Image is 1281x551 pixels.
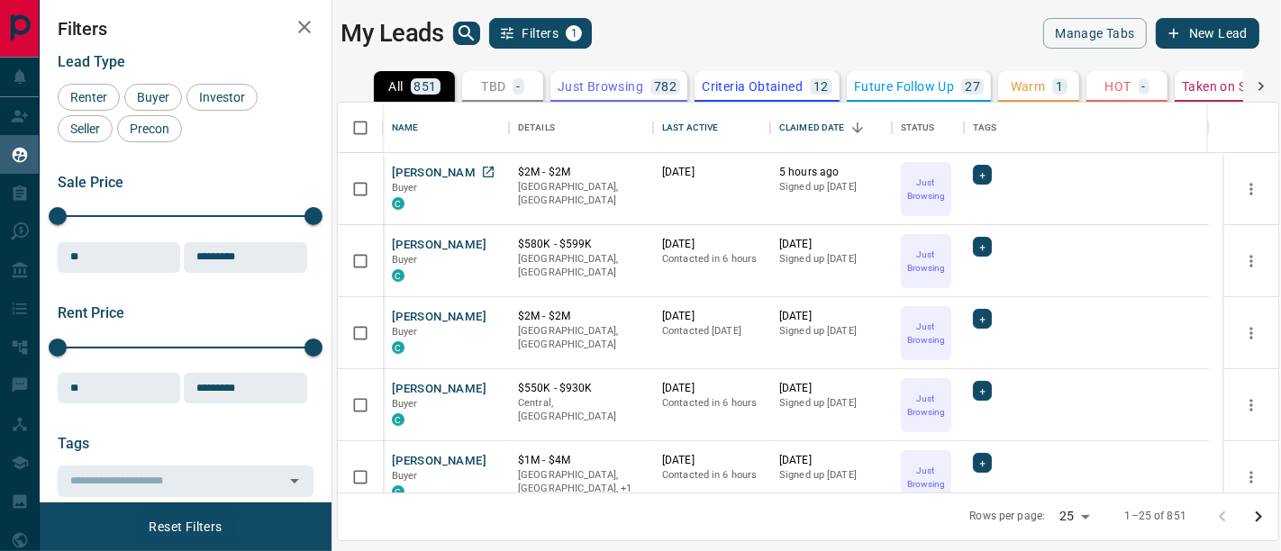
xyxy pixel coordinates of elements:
[979,454,986,472] span: +
[186,84,258,111] div: Investor
[903,392,949,419] p: Just Browsing
[779,396,883,411] p: Signed up [DATE]
[979,238,986,256] span: +
[662,324,761,339] p: Contacted [DATE]
[58,435,89,452] span: Tags
[58,84,120,111] div: Renter
[779,468,883,483] p: Signed up [DATE]
[702,80,803,93] p: Criteria Obtained
[481,80,505,93] p: TBD
[392,413,404,426] div: condos.ca
[477,160,500,184] a: Open in New Tab
[518,252,644,280] p: [GEOGRAPHIC_DATA], [GEOGRAPHIC_DATA]
[392,254,418,266] span: Buyer
[779,165,883,180] p: 5 hours ago
[770,103,892,153] div: Claimed Date
[137,511,233,542] button: Reset Filters
[1104,80,1131,93] p: HOT
[779,103,845,153] div: Claimed Date
[901,103,935,153] div: Status
[123,122,176,136] span: Precon
[392,341,404,354] div: condos.ca
[392,103,419,153] div: Name
[392,326,418,338] span: Buyer
[518,396,644,424] p: Central, [GEOGRAPHIC_DATA]
[518,381,644,396] p: $550K - $930K
[1238,392,1265,419] button: more
[392,470,418,482] span: Buyer
[662,237,761,252] p: [DATE]
[903,176,949,203] p: Just Browsing
[973,453,992,473] div: +
[518,165,644,180] p: $2M - $2M
[518,324,644,352] p: [GEOGRAPHIC_DATA], [GEOGRAPHIC_DATA]
[903,464,949,491] p: Just Browsing
[662,165,761,180] p: [DATE]
[1238,464,1265,491] button: more
[392,485,404,498] div: condos.ca
[341,19,444,48] h1: My Leads
[779,309,883,324] p: [DATE]
[964,103,1209,153] div: Tags
[662,453,761,468] p: [DATE]
[965,80,980,93] p: 27
[779,252,883,266] p: Signed up [DATE]
[516,80,520,93] p: -
[662,309,761,324] p: [DATE]
[392,237,486,254] button: [PERSON_NAME]
[1056,80,1063,93] p: 1
[979,382,986,400] span: +
[845,115,870,140] button: Sort
[903,320,949,347] p: Just Browsing
[414,80,437,93] p: 851
[392,453,486,470] button: [PERSON_NAME]
[58,174,123,191] span: Sale Price
[973,237,992,257] div: +
[64,122,106,136] span: Seller
[58,18,313,40] h2: Filters
[779,180,883,194] p: Signed up [DATE]
[973,381,992,401] div: +
[903,248,949,275] p: Just Browsing
[979,310,986,328] span: +
[1240,499,1276,535] button: Go to next page
[282,468,307,493] button: Open
[392,182,418,194] span: Buyer
[392,309,486,326] button: [PERSON_NAME]
[854,80,954,93] p: Future Follow Up
[518,180,644,208] p: [GEOGRAPHIC_DATA], [GEOGRAPHIC_DATA]
[662,252,761,266] p: Contacted in 6 hours
[1052,503,1095,529] div: 25
[1238,176,1265,203] button: more
[662,468,761,483] p: Contacted in 6 hours
[1011,80,1046,93] p: Warm
[892,103,964,153] div: Status
[779,453,883,468] p: [DATE]
[568,27,580,40] span: 1
[1142,80,1146,93] p: -
[518,309,644,324] p: $2M - $2M
[392,165,486,182] button: [PERSON_NAME]
[131,90,176,104] span: Buyer
[392,197,404,210] div: condos.ca
[388,80,403,93] p: All
[779,237,883,252] p: [DATE]
[58,53,125,70] span: Lead Type
[518,468,644,496] p: Vancouver
[662,103,718,153] div: Last Active
[973,103,997,153] div: Tags
[383,103,509,153] div: Name
[392,381,486,398] button: [PERSON_NAME]
[1125,509,1186,524] p: 1–25 of 851
[973,309,992,329] div: +
[58,304,124,321] span: Rent Price
[392,398,418,410] span: Buyer
[518,103,555,153] div: Details
[518,453,644,468] p: $1M - $4M
[489,18,593,49] button: Filters1
[124,84,182,111] div: Buyer
[117,115,182,142] div: Precon
[979,166,986,184] span: +
[453,22,480,45] button: search button
[813,80,829,93] p: 12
